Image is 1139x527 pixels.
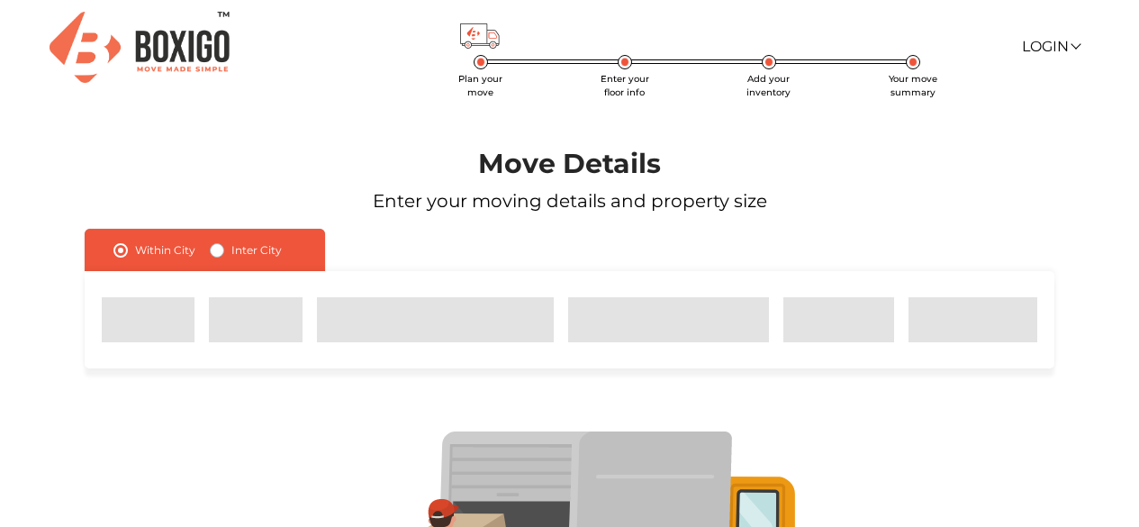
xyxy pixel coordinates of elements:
[458,73,502,98] span: Plan your move
[46,148,1094,180] h1: Move Details
[46,187,1094,214] p: Enter your moving details and property size
[231,240,282,261] label: Inter City
[889,73,937,98] span: Your move summary
[601,73,649,98] span: Enter your floor info
[135,240,195,261] label: Within City
[746,73,791,98] span: Add your inventory
[1022,38,1080,55] a: Login
[50,12,230,83] img: Boxigo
